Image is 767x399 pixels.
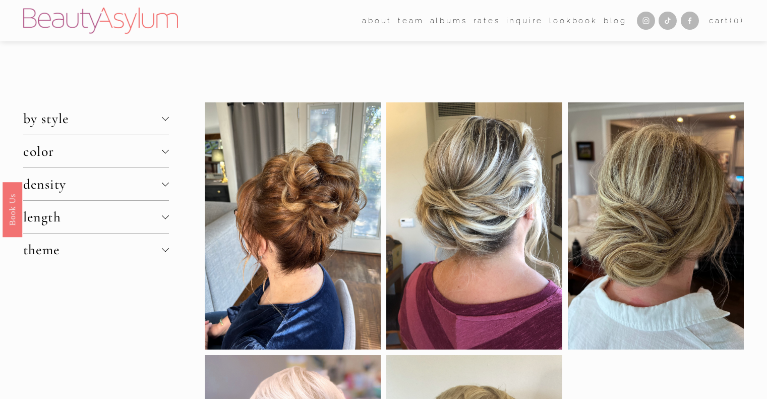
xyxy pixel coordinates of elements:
[23,168,169,200] button: density
[549,13,597,28] a: Lookbook
[3,182,22,237] a: Book Us
[23,241,162,258] span: theme
[23,110,162,127] span: by style
[23,176,162,193] span: density
[23,208,162,225] span: length
[23,102,169,135] button: by style
[23,234,169,266] button: theme
[604,13,627,28] a: Blog
[506,13,544,28] a: Inquire
[734,16,740,25] span: 0
[474,13,500,28] a: Rates
[430,13,467,28] a: albums
[659,12,677,30] a: TikTok
[681,12,699,30] a: Facebook
[730,16,744,25] span: ( )
[709,14,744,28] a: 0 items in cart
[398,13,424,28] a: folder dropdown
[637,12,655,30] a: Instagram
[23,143,162,160] span: color
[23,8,178,34] img: Beauty Asylum | Bridal Hair &amp; Makeup Charlotte &amp; Atlanta
[23,135,169,167] button: color
[362,14,392,28] span: about
[23,201,169,233] button: length
[362,13,392,28] a: folder dropdown
[398,14,424,28] span: team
